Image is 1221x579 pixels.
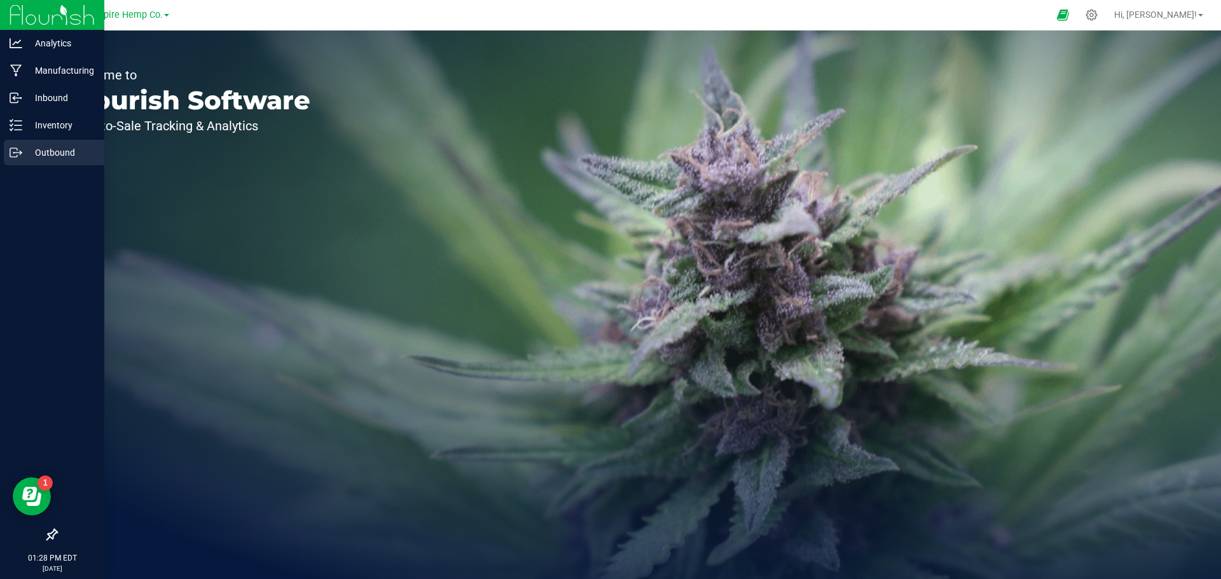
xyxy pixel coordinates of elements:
[13,477,51,515] iframe: Resource center
[10,92,22,104] inline-svg: Inbound
[69,88,310,113] p: Flourish Software
[10,146,22,159] inline-svg: Outbound
[1084,9,1100,21] div: Manage settings
[22,63,99,78] p: Manufacturing
[10,37,22,50] inline-svg: Analytics
[6,552,99,564] p: 01:28 PM EDT
[69,69,310,81] p: Welcome to
[69,119,310,132] p: Seed-to-Sale Tracking & Analytics
[6,564,99,573] p: [DATE]
[38,475,53,491] iframe: Resource center unread badge
[90,10,163,20] span: Empire Hemp Co.
[22,145,99,160] p: Outbound
[1049,3,1077,27] span: Open Ecommerce Menu
[22,90,99,106] p: Inbound
[22,36,99,51] p: Analytics
[1114,10,1197,20] span: Hi, [PERSON_NAME]!
[10,119,22,132] inline-svg: Inventory
[10,64,22,77] inline-svg: Manufacturing
[22,118,99,133] p: Inventory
